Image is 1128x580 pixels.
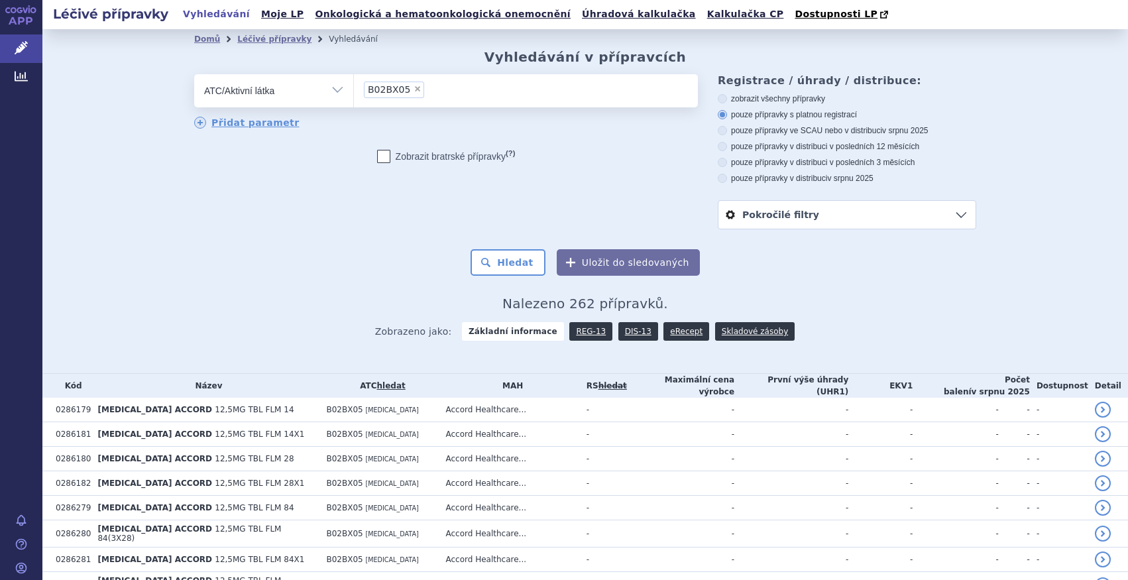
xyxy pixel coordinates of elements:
[366,530,419,538] span: [MEDICAL_DATA]
[326,479,363,488] span: B02BX05
[734,496,848,520] td: -
[97,479,212,488] span: [MEDICAL_DATA] ACCORD
[326,503,363,512] span: B02BX05
[913,422,999,447] td: -
[663,322,709,341] a: eRecept
[972,387,1030,396] span: v srpnu 2025
[718,125,976,136] label: pouze přípravky ve SCAU nebo v distribuci
[1030,471,1088,496] td: -
[999,471,1030,496] td: -
[366,431,419,438] span: [MEDICAL_DATA]
[718,74,976,87] h3: Registrace / úhrady / distribuce:
[913,520,999,548] td: -
[1030,447,1088,471] td: -
[627,374,734,398] th: Maximální cena výrobce
[439,548,579,572] td: Accord Healthcare...
[848,520,913,548] td: -
[718,141,976,152] label: pouze přípravky v distribuci v posledních 12 měsících
[377,381,406,390] a: hledat
[913,471,999,496] td: -
[97,405,212,414] span: [MEDICAL_DATA] ACCORD
[557,249,700,276] button: Uložit do sledovaných
[848,398,913,422] td: -
[97,524,212,534] span: [MEDICAL_DATA] ACCORD
[49,374,91,398] th: Kód
[848,471,913,496] td: -
[848,374,913,398] th: EKV1
[366,556,419,563] span: [MEDICAL_DATA]
[999,496,1030,520] td: -
[703,5,788,23] a: Kalkulačka CP
[179,5,254,23] a: Vyhledávání
[91,374,319,398] th: Název
[580,548,627,572] td: -
[1095,402,1111,418] a: detail
[734,374,848,398] th: První výše úhrady (UHR1)
[439,422,579,447] td: Accord Healthcare...
[97,503,212,512] span: [MEDICAL_DATA] ACCORD
[326,405,363,414] span: B02BX05
[194,117,300,129] a: Přidat parametr
[194,34,220,44] a: Domů
[439,398,579,422] td: Accord Healthcare...
[999,520,1030,548] td: -
[215,454,294,463] span: 12,5MG TBL FLM 28
[49,447,91,471] td: 0286180
[734,471,848,496] td: -
[627,496,734,520] td: -
[1030,520,1088,548] td: -
[580,496,627,520] td: -
[999,548,1030,572] td: -
[1030,374,1088,398] th: Dostupnost
[366,455,419,463] span: [MEDICAL_DATA]
[439,447,579,471] td: Accord Healthcare...
[311,5,575,23] a: Onkologická a hematoonkologická onemocnění
[999,422,1030,447] td: -
[326,529,363,538] span: B02BX05
[257,5,308,23] a: Moje LP
[1030,496,1088,520] td: -
[580,520,627,548] td: -
[580,398,627,422] td: -
[618,322,658,341] a: DIS-13
[734,398,848,422] td: -
[49,548,91,572] td: 0286281
[329,29,395,49] li: Vyhledávání
[49,398,91,422] td: 0286179
[791,5,895,24] a: Dostupnosti LP
[578,5,700,23] a: Úhradová kalkulačka
[375,322,452,341] span: Zobrazeno jako:
[368,85,410,94] span: B02BX05
[1095,475,1111,491] a: detail
[366,406,419,414] span: [MEDICAL_DATA]
[913,398,999,422] td: -
[795,9,877,19] span: Dostupnosti LP
[1095,526,1111,542] a: detail
[471,249,545,276] button: Hledat
[580,374,627,398] th: RS
[215,479,304,488] span: 12,5MG TBL FLM 28X1
[1095,426,1111,442] a: detail
[97,430,212,439] span: [MEDICAL_DATA] ACCORD
[1095,551,1111,567] a: detail
[598,381,627,390] del: hledat
[848,496,913,520] td: -
[414,85,422,93] span: ×
[718,173,976,184] label: pouze přípravky v distribuci
[49,422,91,447] td: 0286181
[502,296,668,312] span: Nalezeno 262 přípravků.
[734,447,848,471] td: -
[319,374,439,398] th: ATC
[215,503,294,512] span: 12,5MG TBL FLM 84
[1095,500,1111,516] a: detail
[718,157,976,168] label: pouze přípravky v distribuci v posledních 3 měsících
[326,454,363,463] span: B02BX05
[215,555,304,564] span: 12,5MG TBL FLM 84X1
[49,471,91,496] td: 0286182
[326,555,363,564] span: B02BX05
[627,520,734,548] td: -
[237,34,311,44] a: Léčivé přípravky
[97,454,212,463] span: [MEDICAL_DATA] ACCORD
[439,374,579,398] th: MAH
[827,174,873,183] span: v srpnu 2025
